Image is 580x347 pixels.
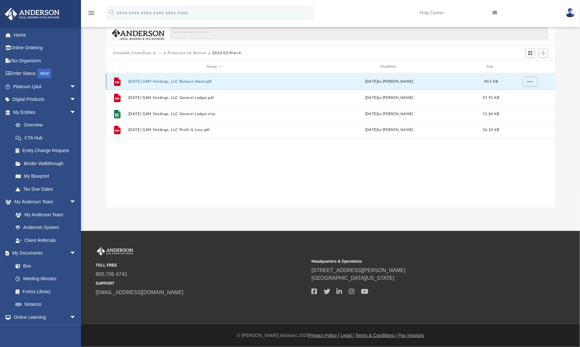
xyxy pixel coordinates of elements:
span: arrow_drop_down [70,80,83,93]
span: 40.5 KB [484,80,498,83]
a: Pay Invoices [398,333,424,338]
a: My Blueprint [9,170,83,183]
a: CTA Hub [9,131,86,144]
div: © [PERSON_NAME] Advisors 2025 [81,332,580,339]
a: Terms & Conditions | [355,333,397,338]
a: menu [87,12,95,17]
div: Modified [303,64,475,70]
a: Box [9,259,79,272]
button: [DATE] GXM Holdings, LLC General Ledger.xlsx [128,112,300,116]
button: [DATE] GXM Holdings, LLC Profit & Loss.pdf [128,128,300,132]
button: Financials for Review [168,50,206,56]
button: ··· [157,50,162,56]
a: Order StatusNEW [5,67,86,80]
a: Client Referrals [9,234,83,247]
button: [DATE] GXM Holdings, LLC General Ledger.pdf [128,96,300,100]
a: Legal | [341,333,354,338]
button: Viewable-ClientDocs [113,50,151,56]
div: Name [128,64,300,70]
a: [STREET_ADDRESS][PERSON_NAME] [312,268,406,273]
img: User Pic [565,8,575,18]
a: Binder Walkthrough [9,157,86,170]
button: More options [523,77,538,87]
a: Digital Productsarrow_drop_down [5,93,86,106]
span: 57.91 KB [483,96,499,100]
small: SUPPORT [96,281,307,286]
div: [DATE] by [PERSON_NAME] [303,127,475,133]
div: Size [478,64,504,70]
small: TOLL FREE [96,262,307,268]
div: [DATE] by [PERSON_NAME] [303,79,475,85]
a: Meeting Minutes [9,272,83,285]
a: [GEOGRAPHIC_DATA][US_STATE] [312,275,395,281]
span: 36.24 KB [483,128,499,132]
a: Tax Organizers [5,54,86,67]
a: Home [5,29,86,42]
i: search [108,9,115,16]
i: menu [87,9,95,17]
div: id [507,64,552,70]
button: Switch to Grid View [526,49,535,58]
span: arrow_drop_down [70,196,83,209]
a: Privacy Policy | [309,333,340,338]
a: Tax Due Dates [9,183,86,196]
a: 800.706.4741 [96,271,127,277]
a: Anderson System [9,221,83,234]
img: Anderson Advisors Platinum Portal [96,247,134,256]
span: 11.84 KB [483,112,499,116]
small: Headquarters & Operations [312,258,523,264]
div: [DATE] by [PERSON_NAME] [303,95,475,101]
a: My Documentsarrow_drop_down [5,247,83,260]
div: NEW [37,69,52,78]
button: [DATE] GXM Holdings, LLC Balance Sheet.pdf [128,79,300,84]
span: arrow_drop_down [70,311,83,324]
div: [DATE] by [PERSON_NAME] [303,111,475,117]
a: Entity Change Request [9,144,86,157]
span: arrow_drop_down [70,247,83,260]
a: My Anderson Team [9,208,79,221]
a: Forms Library [9,285,79,298]
span: arrow_drop_down [70,106,83,119]
input: Search files and folders [170,27,548,40]
div: grid [106,73,555,208]
img: Anderson Advisors Platinum Portal [3,8,62,20]
span: arrow_drop_down [70,93,83,106]
button: Add [539,49,548,58]
a: Notarize [9,298,83,311]
a: My Entitiesarrow_drop_down [5,106,86,119]
a: My Anderson Teamarrow_drop_down [5,196,83,209]
a: [EMAIL_ADDRESS][DOMAIN_NAME] [96,290,183,295]
a: Online Ordering [5,42,86,54]
a: Platinum Q&Aarrow_drop_down [5,80,86,93]
a: Overview [9,119,86,132]
a: Online Learningarrow_drop_down [5,311,83,324]
button: 2024.03 March [212,50,241,56]
a: Courses [9,324,83,337]
div: id [109,64,125,70]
